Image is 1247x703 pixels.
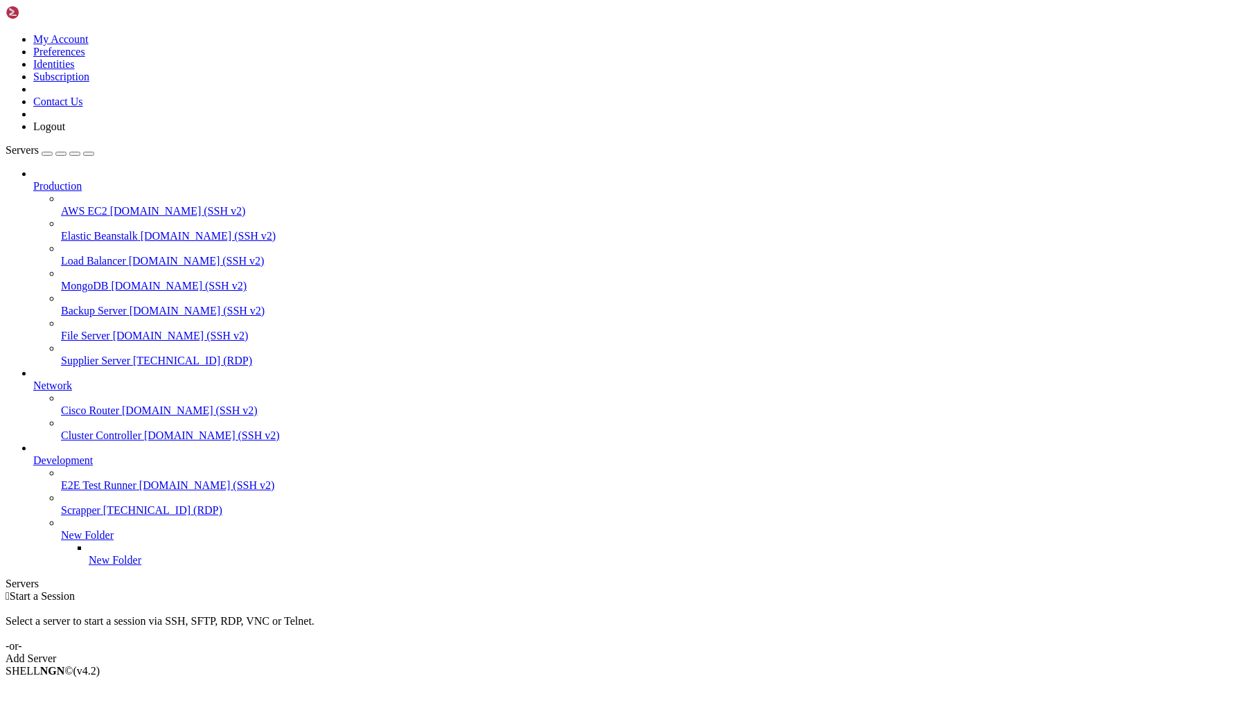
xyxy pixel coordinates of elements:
b: NGN [40,665,65,677]
a: Preferences [33,46,85,57]
div: Servers [6,578,1241,590]
a: Logout [33,121,65,132]
a: Subscription [33,71,89,82]
span: New Folder [89,554,141,566]
li: AWS EC2 [DOMAIN_NAME] (SSH v2) [61,193,1241,217]
a: Cisco Router [DOMAIN_NAME] (SSH v2) [61,404,1241,417]
span: MongoDB [61,280,108,292]
div: Add Server [6,652,1241,665]
li: Cisco Router [DOMAIN_NAME] (SSH v2) [61,392,1241,417]
span: Servers [6,144,39,156]
li: Backup Server [DOMAIN_NAME] (SSH v2) [61,292,1241,317]
span: Elastic Beanstalk [61,230,138,242]
span: [DOMAIN_NAME] (SSH v2) [139,479,275,491]
span: [DOMAIN_NAME] (SSH v2) [130,305,265,317]
li: File Server [DOMAIN_NAME] (SSH v2) [61,317,1241,342]
span: Start a Session [10,590,75,602]
li: New Folder [61,517,1241,567]
span: 4.2.0 [73,665,100,677]
li: Network [33,367,1241,442]
span: E2E Test Runner [61,479,136,491]
a: Scrapper [TECHNICAL_ID] (RDP) [61,504,1241,517]
span: Production [33,180,82,192]
a: Development [33,454,1241,467]
span: Backup Server [61,305,127,317]
li: Elastic Beanstalk [DOMAIN_NAME] (SSH v2) [61,217,1241,242]
span:  [6,590,10,602]
a: Contact Us [33,96,83,107]
span: AWS EC2 [61,205,107,217]
a: New Folder [89,554,1241,567]
a: E2E Test Runner [DOMAIN_NAME] (SSH v2) [61,479,1241,492]
a: AWS EC2 [DOMAIN_NAME] (SSH v2) [61,205,1241,217]
span: [DOMAIN_NAME] (SSH v2) [111,280,247,292]
a: Identities [33,58,75,70]
li: New Folder [89,542,1241,567]
span: Network [33,380,72,391]
span: [TECHNICAL_ID] (RDP) [133,355,252,366]
a: Load Balancer [DOMAIN_NAME] (SSH v2) [61,255,1241,267]
span: [DOMAIN_NAME] (SSH v2) [141,230,276,242]
span: Cluster Controller [61,429,141,441]
li: MongoDB [DOMAIN_NAME] (SSH v2) [61,267,1241,292]
li: Cluster Controller [DOMAIN_NAME] (SSH v2) [61,417,1241,442]
span: [DOMAIN_NAME] (SSH v2) [110,205,246,217]
li: Load Balancer [DOMAIN_NAME] (SSH v2) [61,242,1241,267]
li: Scrapper [TECHNICAL_ID] (RDP) [61,492,1241,517]
span: [DOMAIN_NAME] (SSH v2) [144,429,280,441]
span: New Folder [61,529,114,541]
a: New Folder [61,529,1241,542]
span: [DOMAIN_NAME] (SSH v2) [113,330,249,341]
span: Development [33,454,93,466]
a: Cluster Controller [DOMAIN_NAME] (SSH v2) [61,429,1241,442]
span: Cisco Router [61,404,119,416]
span: Load Balancer [61,255,126,267]
a: Elastic Beanstalk [DOMAIN_NAME] (SSH v2) [61,230,1241,242]
a: Production [33,180,1241,193]
img: Shellngn [6,6,85,19]
li: E2E Test Runner [DOMAIN_NAME] (SSH v2) [61,467,1241,492]
span: SHELL © [6,665,100,677]
li: Supplier Server [TECHNICAL_ID] (RDP) [61,342,1241,367]
span: File Server [61,330,110,341]
li: Development [33,442,1241,567]
a: MongoDB [DOMAIN_NAME] (SSH v2) [61,280,1241,292]
a: Network [33,380,1241,392]
a: File Server [DOMAIN_NAME] (SSH v2) [61,330,1241,342]
span: Scrapper [61,504,100,516]
a: Backup Server [DOMAIN_NAME] (SSH v2) [61,305,1241,317]
a: Supplier Server [TECHNICAL_ID] (RDP) [61,355,1241,367]
li: Production [33,168,1241,367]
a: Servers [6,144,94,156]
div: Select a server to start a session via SSH, SFTP, RDP, VNC or Telnet. -or- [6,603,1241,652]
span: [DOMAIN_NAME] (SSH v2) [129,255,265,267]
a: My Account [33,33,89,45]
span: Supplier Server [61,355,130,366]
span: [DOMAIN_NAME] (SSH v2) [122,404,258,416]
span: [TECHNICAL_ID] (RDP) [103,504,222,516]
